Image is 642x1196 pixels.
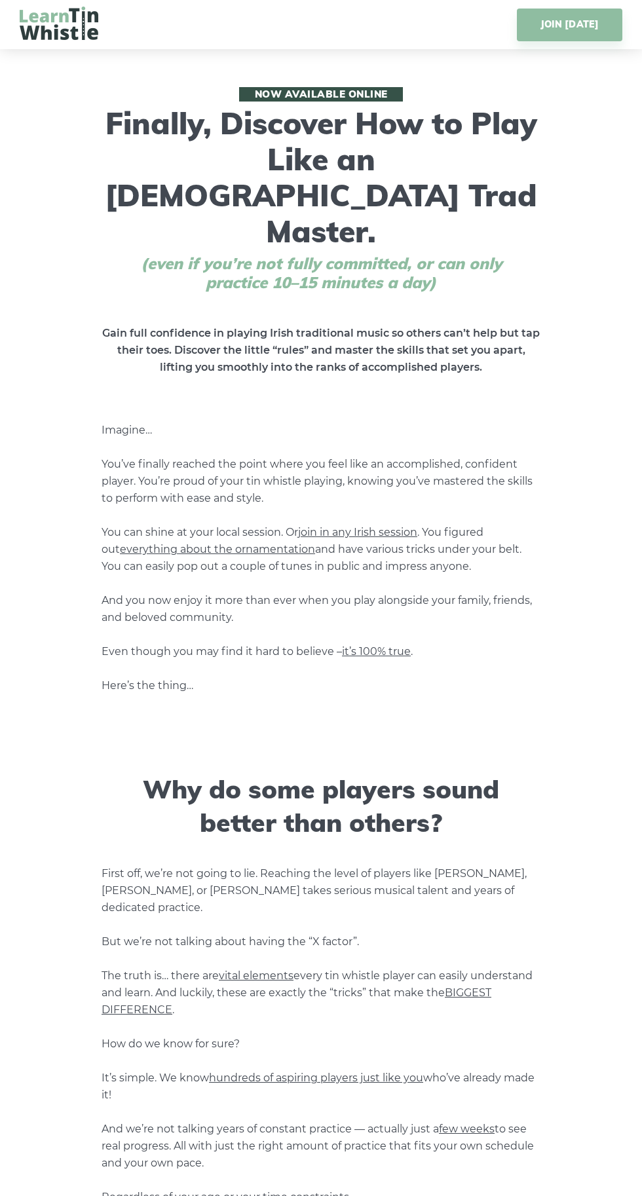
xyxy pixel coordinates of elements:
[517,9,622,41] a: JOIN [DATE]
[20,7,98,40] img: LearnTinWhistle.com
[102,327,540,373] strong: Gain full confidence in playing Irish traditional music so others can’t help but tap their toes. ...
[219,969,293,982] span: vital elements
[102,773,540,839] h3: Why do some players sound better than others?
[115,254,527,292] span: (even if you’re not fully committed, or can only practice 10–15 minutes a day)
[102,422,540,694] p: Imagine… You’ve finally reached the point where you feel like an accomplished, confident player. ...
[120,543,315,555] span: everything about the ornamentation
[342,645,411,658] span: it’s 100% true
[239,87,403,102] span: Now available online
[95,87,547,292] h1: Finally, Discover How to Play Like an [DEMOGRAPHIC_DATA] Trad Master.
[439,1123,495,1135] span: few weeks
[209,1072,423,1084] span: hundreds of aspiring players just like you
[298,526,417,538] span: join in any Irish session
